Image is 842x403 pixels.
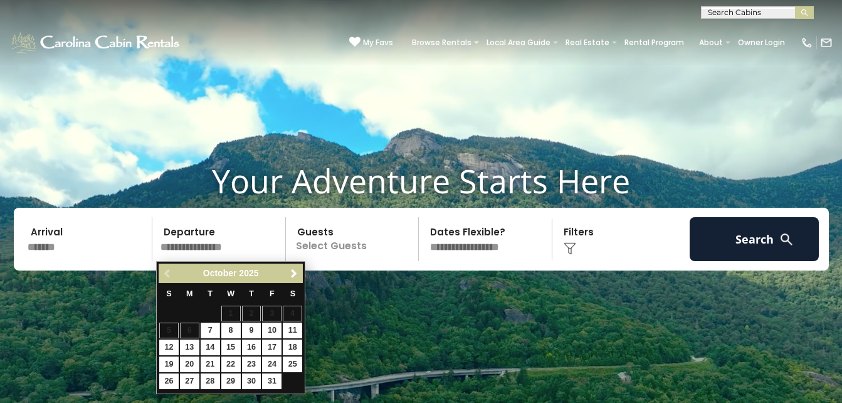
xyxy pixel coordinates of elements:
span: Next [289,269,299,279]
a: 26 [159,373,179,389]
a: Local Area Guide [480,34,557,51]
a: 9 [242,323,261,338]
a: Rental Program [618,34,690,51]
a: 21 [201,357,220,372]
a: Owner Login [732,34,791,51]
a: 7 [201,323,220,338]
a: 18 [283,340,302,355]
span: 2025 [239,268,258,278]
a: 15 [221,340,241,355]
a: 24 [262,357,282,372]
p: Select Guests [290,217,419,261]
a: My Favs [349,36,393,49]
span: Saturday [290,289,295,298]
a: 13 [180,340,199,355]
a: About [693,34,729,51]
a: 28 [201,373,220,389]
a: 12 [159,340,179,355]
span: My Favs [363,37,393,48]
img: phone-regular-white.png [801,36,813,49]
span: October [203,268,237,278]
h1: Your Adventure Starts Here [9,161,833,200]
a: 20 [180,357,199,372]
a: 16 [242,340,261,355]
img: filter--v1.png [564,242,576,255]
a: 11 [283,323,302,338]
span: Sunday [166,289,171,298]
span: Thursday [249,289,254,298]
span: Friday [270,289,275,298]
a: 10 [262,323,282,338]
span: Wednesday [227,289,234,298]
a: Next [286,266,302,281]
a: Browse Rentals [406,34,478,51]
a: 14 [201,340,220,355]
a: 8 [221,323,241,338]
a: 29 [221,373,241,389]
a: 31 [262,373,282,389]
img: White-1-1-2.png [9,30,183,55]
span: Monday [186,289,193,298]
a: 17 [262,340,282,355]
img: search-regular-white.png [779,232,794,247]
a: 25 [283,357,302,372]
a: 27 [180,373,199,389]
img: mail-regular-white.png [820,36,833,49]
a: 23 [242,357,261,372]
button: Search [690,217,819,261]
a: 19 [159,357,179,372]
a: 22 [221,357,241,372]
span: Tuesday [208,289,213,298]
a: 30 [242,373,261,389]
a: Real Estate [559,34,616,51]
